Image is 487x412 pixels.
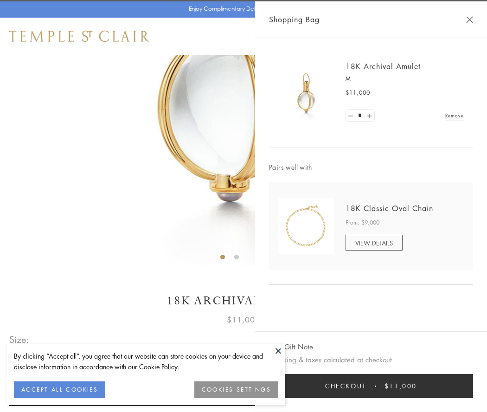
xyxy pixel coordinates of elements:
[9,31,149,42] img: Temple St. Clair
[14,351,278,372] div: By clicking “Accept all”, you agree that our website can store cookies on your device and disclos...
[9,332,30,347] span: Size:
[346,110,355,122] a: Set quantity to 0
[269,162,473,173] span: Pairs well with
[445,110,464,121] a: Remove
[346,235,403,251] a: VIEW DETAILS
[269,374,473,398] button: Checkout $11,000
[278,65,334,121] img: 18K Archival Amulet
[278,198,334,254] img: N88865-OV18
[325,381,366,391] span: Checkout
[346,61,421,71] a: 18K Archival Amulet
[346,218,379,227] span: From: $9,000
[227,314,260,326] span: $11,000
[384,381,417,391] span: $11,000
[346,203,433,213] a: 18K Classic Oval Chain
[346,88,370,97] span: $11,000
[14,381,105,398] button: ACCEPT ALL COOKIES
[355,238,393,247] span: VIEW DETAILS
[269,354,473,366] p: Shipping & taxes calculated at checkout
[346,74,464,84] p: M
[9,293,478,309] h1: 18K Archival Amulet
[269,341,313,353] button: Add Gift Note
[194,381,278,398] button: COOKIES SETTINGS
[189,4,294,13] p: Enjoy Complimentary Delivery & Returns
[466,16,473,23] button: Close Shopping Bag
[269,13,320,26] span: Shopping Bag
[365,110,374,122] a: Set quantity to 2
